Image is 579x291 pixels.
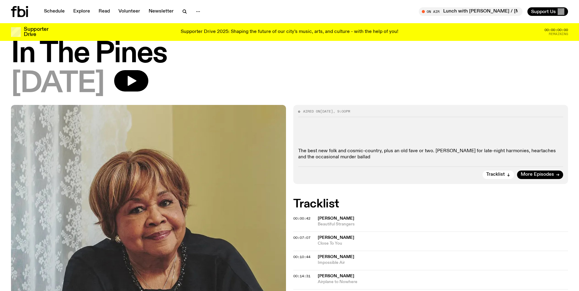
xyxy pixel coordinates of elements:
[115,7,144,16] a: Volunteer
[293,199,568,210] h2: Tracklist
[293,275,310,278] button: 00:14:31
[11,70,104,98] span: [DATE]
[318,221,568,227] span: Beautiful Strangers
[293,216,310,221] span: 00:00:42
[181,29,398,35] p: Supporter Drive 2025: Shaping the future of our city’s music, arts, and culture - with the help o...
[95,7,114,16] a: Read
[517,171,563,179] a: More Episodes
[293,255,310,259] button: 00:10:44
[318,241,568,246] span: Close To You
[298,148,563,160] p: The best new folk and cosmic-country, plus an old fave or two. [PERSON_NAME] for late-night harmo...
[11,40,568,68] h1: In The Pines
[483,171,514,179] button: Tracklist
[24,27,48,37] h3: Supporter Drive
[545,28,568,32] span: 00:00:00:00
[293,236,310,239] button: 00:07:07
[318,216,354,221] span: [PERSON_NAME]
[549,32,568,36] span: Remaining
[318,274,354,278] span: [PERSON_NAME]
[318,235,354,240] span: [PERSON_NAME]
[318,255,354,259] span: [PERSON_NAME]
[333,109,350,114] span: , 9:00pm
[40,7,68,16] a: Schedule
[318,260,568,266] span: Impossible Air
[531,9,556,14] span: Support Us
[320,109,333,114] span: [DATE]
[303,109,320,114] span: Aired on
[293,274,310,278] span: 00:14:31
[70,7,94,16] a: Explore
[293,235,310,240] span: 00:07:07
[145,7,177,16] a: Newsletter
[293,254,310,259] span: 00:10:44
[527,7,568,16] button: Support Us
[318,279,568,285] span: Airplane to Nowhere
[486,172,505,177] span: Tracklist
[419,7,523,16] button: On AirLunch with [PERSON_NAME] / [MEDICAL_DATA] Interview
[521,172,554,177] span: More Episodes
[293,217,310,220] button: 00:00:42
